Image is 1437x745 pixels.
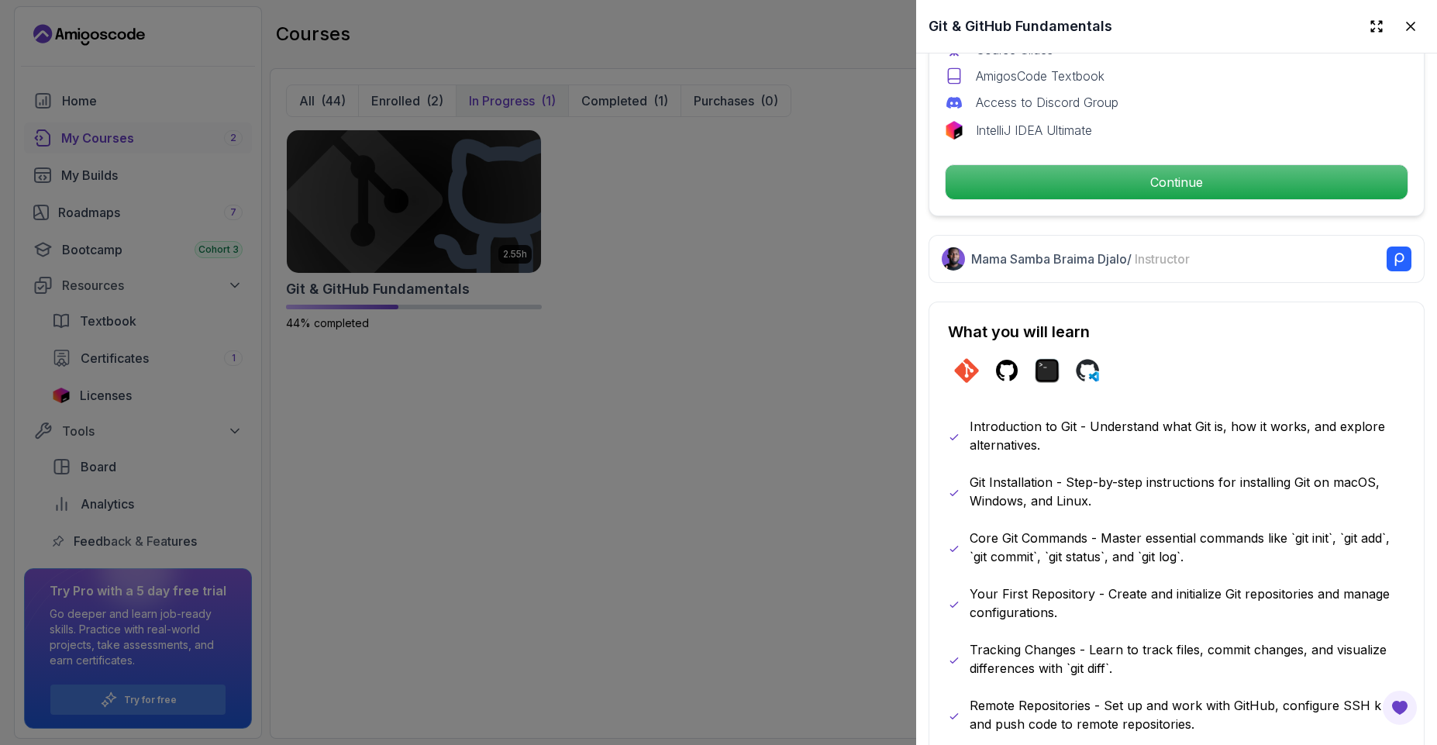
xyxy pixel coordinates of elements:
p: Core Git Commands - Master essential commands like `git init`, `git add`, `git commit`, `git stat... [970,529,1405,566]
h2: Git & GitHub Fundamentals [929,16,1112,37]
p: Tracking Changes - Learn to track files, commit changes, and visualize differences with `git diff`. [970,640,1405,678]
p: Your First Repository - Create and initialize Git repositories and manage configurations. [970,585,1405,622]
span: Instructor [1135,251,1190,267]
img: git logo [954,358,979,383]
p: Access to Discord Group [976,93,1118,112]
p: Git Installation - Step-by-step instructions for installing Git on macOS, Windows, and Linux. [970,473,1405,510]
p: Introduction to Git - Understand what Git is, how it works, and explore alternatives. [970,417,1405,454]
img: codespaces logo [1075,358,1100,383]
p: Mama Samba Braima Djalo / [971,250,1190,268]
p: IntelliJ IDEA Ultimate [976,121,1092,140]
p: Continue [946,165,1408,199]
p: Remote Repositories - Set up and work with GitHub, configure SSH keys, and push code to remote re... [970,696,1405,733]
p: AmigosCode Textbook [976,67,1104,85]
img: Nelson Djalo [942,247,965,271]
button: Continue [945,164,1408,200]
button: Expand drawer [1363,12,1390,40]
img: terminal logo [1035,358,1060,383]
img: jetbrains logo [945,121,963,140]
button: Open Feedback Button [1381,689,1418,726]
img: github logo [994,358,1019,383]
h2: What you will learn [948,321,1405,343]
